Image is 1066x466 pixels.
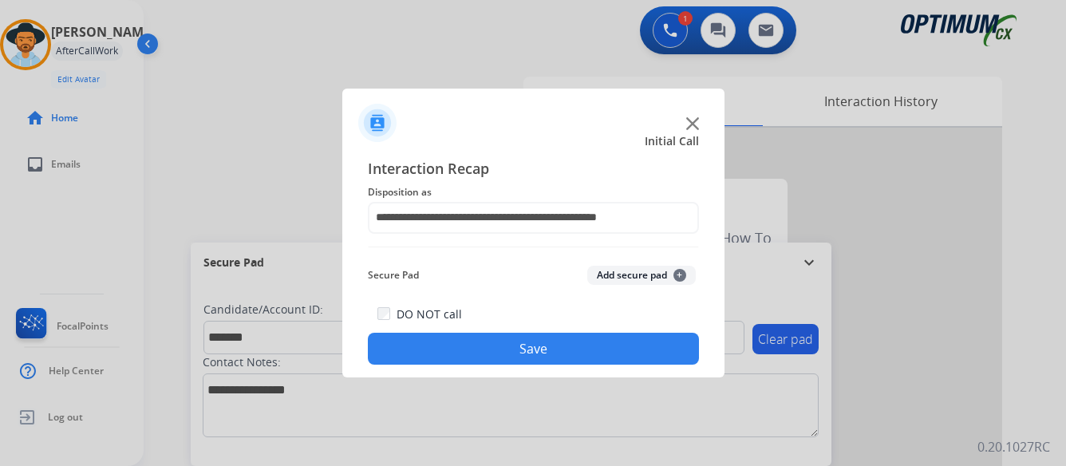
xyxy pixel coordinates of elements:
[977,437,1050,456] p: 0.20.1027RC
[368,266,419,285] span: Secure Pad
[673,269,686,282] span: +
[368,157,699,183] span: Interaction Recap
[587,266,696,285] button: Add secure pad+
[397,306,462,322] label: DO NOT call
[645,133,699,149] span: Initial Call
[358,104,397,142] img: contactIcon
[368,183,699,202] span: Disposition as
[368,333,699,365] button: Save
[368,247,699,247] img: contact-recap-line.svg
